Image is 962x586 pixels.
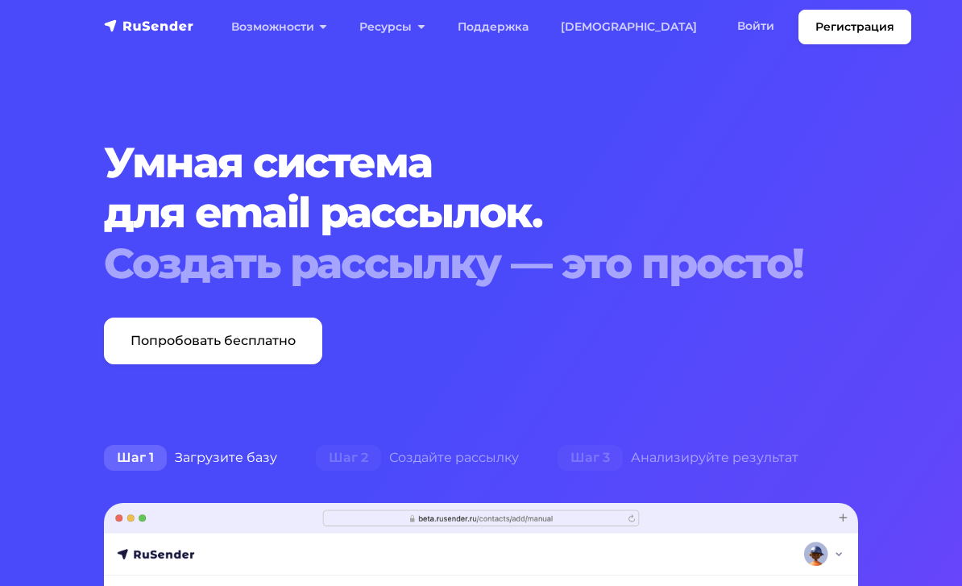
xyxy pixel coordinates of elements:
[558,445,623,471] span: Шаг 3
[104,239,858,289] div: Создать рассылку — это просто!
[442,10,545,44] a: Поддержка
[104,138,858,289] h1: Умная система для email рассылок.
[545,10,713,44] a: [DEMOGRAPHIC_DATA]
[104,318,322,364] a: Попробовать бесплатно
[798,10,911,44] a: Регистрация
[343,10,441,44] a: Ресурсы
[104,445,167,471] span: Шаг 1
[538,442,818,474] div: Анализируйте результат
[215,10,343,44] a: Возможности
[316,445,381,471] span: Шаг 2
[721,10,790,43] a: Войти
[296,442,538,474] div: Создайте рассылку
[104,18,194,34] img: RuSender
[85,442,296,474] div: Загрузите базу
